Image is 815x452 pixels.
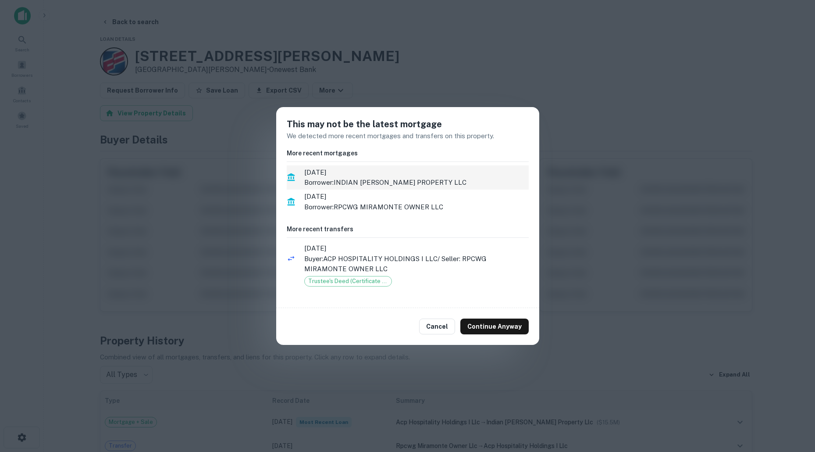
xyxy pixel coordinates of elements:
[304,243,529,254] span: [DATE]
[419,319,455,334] button: Cancel
[304,254,529,274] p: Buyer: ACP HOSPITALITY HOLDINGS I LLC / Seller: RPCWG MIRAMONTE OWNER LLC
[287,131,529,141] p: We detected more recent mortgages and transfers on this property.
[304,276,392,287] div: Trustee's Deed (Certificate of Title)
[304,191,529,202] span: [DATE]
[771,382,815,424] iframe: Chat Widget
[304,177,529,188] p: Borrower: INDIAN [PERSON_NAME] PROPERTY LLC
[304,202,529,212] p: Borrower: RPCWG MIRAMONTE OWNER LLC
[304,167,529,178] span: [DATE]
[305,277,391,286] span: Trustee's Deed (Certificate of Title)
[287,118,529,131] h5: This may not be the latest mortgage
[287,224,529,234] h6: More recent transfers
[287,148,529,158] h6: More recent mortgages
[460,319,529,334] button: Continue Anyway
